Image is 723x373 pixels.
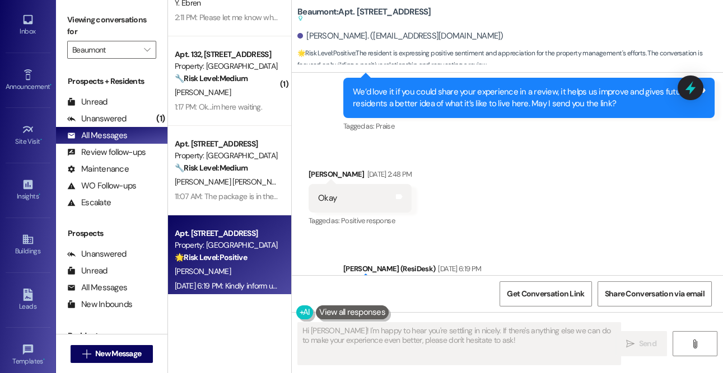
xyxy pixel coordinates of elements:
[72,41,138,59] input: All communities
[82,350,91,358] i: 
[175,191,360,201] div: 11:07 AM: The package is in the name of [PERSON_NAME]
[175,252,247,262] strong: 🌟 Risk Level: Positive
[67,265,108,277] div: Unread
[175,266,231,276] span: [PERSON_NAME]
[6,10,50,40] a: Inbox
[67,299,132,310] div: New Inbounds
[39,191,40,199] span: •
[175,102,262,112] div: 1:17 PM: Ok...im here waiting.
[353,86,697,110] div: We’d love it if you could share your experience in a review, it helps us improve and gives future...
[56,330,167,342] div: Residents
[153,110,167,128] div: (1)
[343,118,715,134] div: Tagged as:
[6,340,50,370] a: Templates •
[175,228,278,239] div: Apt. [STREET_ADDRESS]
[175,87,231,97] span: [PERSON_NAME]
[56,228,167,239] div: Prospects
[691,339,699,348] i: 
[309,213,412,229] div: Tagged as:
[365,168,412,180] div: [DATE] 2:48 PM
[297,49,355,58] strong: 🌟 Risk Level: Positive
[67,147,146,158] div: Review follow-ups
[376,121,394,131] span: Praise
[343,263,715,278] div: [PERSON_NAME] (ResiDesk)
[507,288,584,300] span: Get Conversation Link
[309,168,412,184] div: [PERSON_NAME]
[435,263,481,275] div: [DATE] 6:19 PM
[175,60,278,72] div: Property: [GEOGRAPHIC_DATA]
[175,138,278,150] div: Apt. [STREET_ADDRESS]
[144,45,150,54] i: 
[297,48,723,72] span: : The resident is expressing positive sentiment and appreciation for the property management's ef...
[175,150,278,162] div: Property: [GEOGRAPHIC_DATA]
[615,331,668,356] button: Send
[605,288,705,300] span: Share Conversation via email
[50,81,52,89] span: •
[598,281,712,306] button: Share Conversation via email
[6,120,50,150] a: Site Visit •
[67,163,129,175] div: Maintenance
[67,180,136,192] div: WO Follow-ups
[40,136,42,144] span: •
[626,339,635,348] i: 
[297,30,503,42] div: [PERSON_NAME]. ([EMAIL_ADDRESS][DOMAIN_NAME])
[6,230,50,260] a: Buildings
[67,96,108,108] div: Unread
[175,163,248,173] strong: 🔧 Risk Level: Medium
[298,323,621,365] textarea: Hi [PERSON_NAME]! I'm happy to hear you're settling in
[175,49,278,60] div: Apt. 132, [STREET_ADDRESS]
[6,285,50,315] a: Leads
[175,239,278,251] div: Property: [GEOGRAPHIC_DATA]
[500,281,591,306] button: Get Conversation Link
[67,11,156,41] label: Viewing conversations for
[71,345,153,363] button: New Message
[67,130,127,141] div: All Messages
[639,338,656,350] span: Send
[67,282,127,294] div: All Messages
[67,197,111,209] div: Escalate
[67,113,127,125] div: Unanswered
[43,356,45,363] span: •
[6,175,50,205] a: Insights •
[175,73,248,83] strong: 🔧 Risk Level: Medium
[56,75,167,87] div: Prospects + Residents
[297,6,431,25] b: Beaumont: Apt. [STREET_ADDRESS]
[341,216,395,225] span: Positive response
[67,248,127,260] div: Unanswered
[318,192,337,204] div: Okay
[95,348,141,360] span: New Message
[175,177,292,187] span: [PERSON_NAME] [PERSON_NAME]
